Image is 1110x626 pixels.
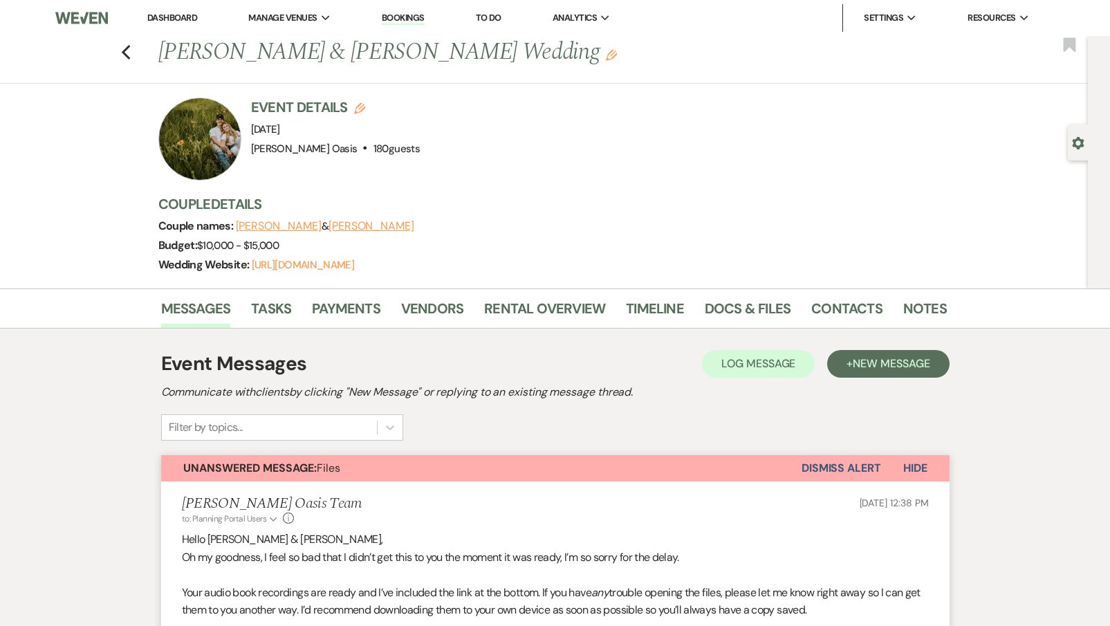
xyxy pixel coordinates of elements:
button: to: Planning Portal Users [182,513,280,525]
button: +New Message [827,350,949,378]
a: Payments [312,297,380,328]
h3: Couple Details [158,194,933,214]
span: Log Message [721,356,795,371]
h1: [PERSON_NAME] & [PERSON_NAME] Wedding [158,36,778,69]
span: [DATE] [251,122,280,136]
span: Analytics [553,11,597,25]
img: Weven Logo [55,3,108,33]
a: Contacts [811,297,882,328]
span: [PERSON_NAME] Oasis [251,142,358,156]
button: Open lead details [1072,136,1084,149]
span: Couple names: [158,219,236,233]
a: [URL][DOMAIN_NAME] [252,258,354,272]
span: Manage Venues [248,11,317,25]
p: Hello [PERSON_NAME] & [PERSON_NAME], [182,531,929,549]
a: Bookings [382,12,425,25]
span: Settings [864,11,903,25]
h3: Event Details [251,98,420,117]
span: 180 guests [373,142,420,156]
span: New Message [853,356,929,371]
div: Filter by topics... [169,419,243,436]
span: Budget: [158,238,198,252]
span: Wedding Website: [158,257,252,272]
button: [PERSON_NAME] [329,221,414,232]
a: Vendors [401,297,463,328]
span: $10,000 - $15,000 [197,239,279,252]
h2: Communicate with clients by clicking "New Message" or replying to an existing message thread. [161,384,950,401]
a: Timeline [626,297,684,328]
button: Hide [881,455,950,481]
p: Your audio book recordings are ready and I’ve included the link at the bottom. If you have troubl... [182,584,929,619]
a: Tasks [251,297,291,328]
a: Dashboard [147,12,197,24]
span: Resources [968,11,1015,25]
button: Edit [606,48,617,61]
span: Files [183,461,340,475]
h1: Event Messages [161,349,307,378]
p: Oh my goodness, I feel so bad that I didn’t get this to you the moment it was ready, I’m so sorry... [182,549,929,567]
a: Messages [161,297,231,328]
em: any [591,585,609,600]
a: To Do [476,12,501,24]
button: Log Message [702,350,815,378]
span: [DATE] 12:38 PM [860,497,929,509]
span: & [236,219,414,233]
a: Notes [903,297,947,328]
a: Rental Overview [484,297,605,328]
strong: Unanswered Message: [183,461,317,475]
button: Dismiss Alert [802,455,881,481]
span: Hide [903,461,927,475]
button: Unanswered Message:Files [161,455,802,481]
h5: [PERSON_NAME] Oasis Team [182,495,362,513]
a: Docs & Files [705,297,790,328]
span: to: Planning Portal Users [182,513,267,524]
button: [PERSON_NAME] [236,221,322,232]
